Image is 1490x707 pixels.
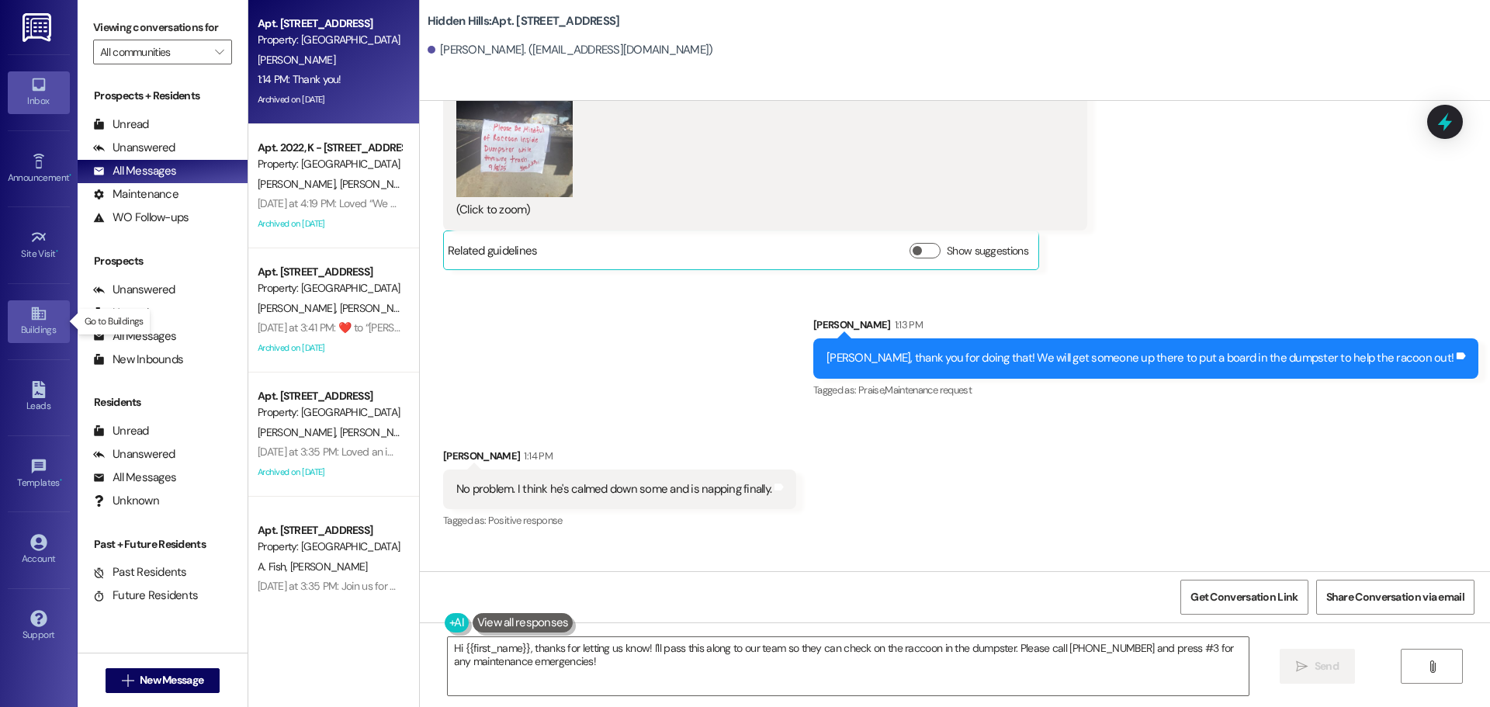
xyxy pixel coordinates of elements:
[8,300,70,342] a: Buildings
[60,475,62,486] span: •
[93,210,189,226] div: WO Follow-ups
[258,177,340,191] span: [PERSON_NAME]
[93,163,176,179] div: All Messages
[85,315,144,328] p: Go to Buildings
[258,72,341,86] div: 1:14 PM: Thank you!
[23,13,54,42] img: ResiDesk Logo
[258,196,536,210] div: [DATE] at 4:19 PM: Loved “We all should go, I definitely want to”
[428,13,620,29] b: Hidden Hills: Apt. [STREET_ADDRESS]
[813,379,1478,401] div: Tagged as:
[339,425,417,439] span: [PERSON_NAME]
[8,224,70,266] a: Site Visit •
[93,16,232,40] label: Viewing conversations for
[93,587,198,604] div: Future Residents
[443,448,796,470] div: [PERSON_NAME]
[93,140,175,156] div: Unanswered
[256,463,403,482] div: Archived on [DATE]
[100,40,207,64] input: All communities
[93,470,176,486] div: All Messages
[122,674,133,687] i: 
[488,514,563,527] span: Positive response
[1296,660,1308,673] i: 
[78,536,248,553] div: Past + Future Residents
[69,170,71,181] span: •
[8,605,70,647] a: Support
[258,539,401,555] div: Property: [GEOGRAPHIC_DATA]
[258,388,401,404] div: Apt. [STREET_ADDRESS]
[93,423,149,439] div: Unread
[456,202,1063,218] div: (Click to zoom)
[1326,589,1464,605] span: Share Conversation via email
[256,338,403,358] div: Archived on [DATE]
[1315,658,1339,674] span: Send
[258,264,401,280] div: Apt. [STREET_ADDRESS]
[258,53,335,67] span: [PERSON_NAME]
[1180,580,1308,615] button: Get Conversation Link
[947,243,1028,259] label: Show suggestions
[78,253,248,269] div: Prospects
[93,352,183,368] div: New Inbounds
[258,280,401,296] div: Property: [GEOGRAPHIC_DATA]
[258,321,620,334] div: [DATE] at 3:41 PM: ​❤️​ to “ [PERSON_NAME] ([GEOGRAPHIC_DATA]): The first one! ”
[106,668,220,693] button: New Message
[891,317,923,333] div: 1:13 PM
[258,301,340,315] span: [PERSON_NAME]
[520,448,552,464] div: 1:14 PM
[456,481,771,497] div: No problem. I think he's calmed down some and is napping finally.
[258,156,401,172] div: Property: [GEOGRAPHIC_DATA]
[93,446,175,463] div: Unanswered
[8,529,70,571] a: Account
[93,186,178,203] div: Maintenance
[258,522,401,539] div: Apt. [STREET_ADDRESS]
[93,305,149,321] div: Unread
[290,560,368,574] span: [PERSON_NAME]
[78,394,248,411] div: Residents
[813,317,1478,338] div: [PERSON_NAME]
[78,88,248,104] div: Prospects + Residents
[8,376,70,418] a: Leads
[258,445,413,459] div: [DATE] at 3:35 PM: Loved an image
[1316,580,1474,615] button: Share Conversation via email
[885,383,972,397] span: Maintenance request
[258,140,401,156] div: Apt. 2022, K - [STREET_ADDRESS]
[93,493,159,509] div: Unknown
[256,214,403,234] div: Archived on [DATE]
[56,246,58,257] span: •
[256,90,403,109] div: Archived on [DATE]
[93,116,149,133] div: Unread
[215,46,223,58] i: 
[93,282,175,298] div: Unanswered
[339,301,417,315] span: [PERSON_NAME]
[428,42,713,58] div: [PERSON_NAME]. ([EMAIL_ADDRESS][DOMAIN_NAME])
[443,509,796,532] div: Tagged as:
[8,453,70,495] a: Templates •
[8,71,70,113] a: Inbox
[93,328,176,345] div: All Messages
[826,350,1454,366] div: [PERSON_NAME], thank you for doing that! We will get someone up there to put a board in the dumps...
[258,404,401,421] div: Property: [GEOGRAPHIC_DATA]
[258,16,401,32] div: Apt. [STREET_ADDRESS]
[858,383,885,397] span: Praise ,
[1190,589,1298,605] span: Get Conversation Link
[339,177,421,191] span: [PERSON_NAME]
[258,32,401,48] div: Property: [GEOGRAPHIC_DATA]
[93,564,187,581] div: Past Residents
[258,425,340,439] span: [PERSON_NAME]
[456,42,573,197] button: Zoom image
[448,243,538,265] div: Related guidelines
[258,560,290,574] span: A. Fish
[1280,649,1355,684] button: Send
[1426,660,1438,673] i: 
[448,637,1249,695] textarea: Hi {{first_name}}, thanks for letting us know! I'll pass this along to our team so they can check...
[140,672,203,688] span: New Message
